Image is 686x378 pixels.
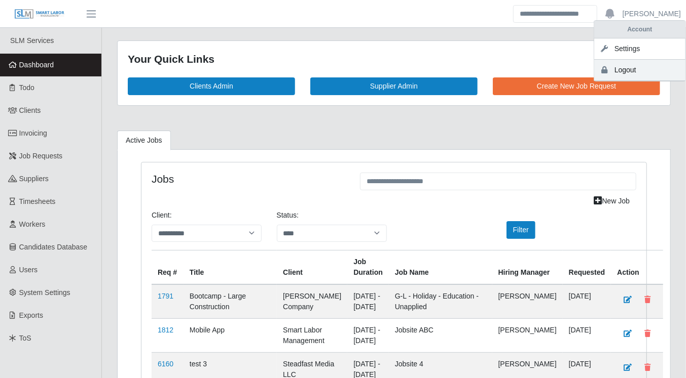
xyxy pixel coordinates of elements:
[492,284,563,319] td: [PERSON_NAME]
[492,319,563,353] td: [PERSON_NAME]
[152,210,172,221] label: Client:
[19,266,38,274] span: Users
[623,9,681,19] a: [PERSON_NAME]
[152,250,184,285] th: Req #
[628,26,653,33] strong: Account
[184,319,277,353] td: Mobile App
[513,5,597,23] input: Search
[310,77,478,95] a: Supplier Admin
[389,284,492,319] td: G-L - Holiday - Education - Unapplied
[128,77,295,95] a: Clients Admin
[19,311,43,319] span: Exports
[19,175,49,183] span: Suppliers
[347,319,389,353] td: [DATE] - [DATE]
[19,334,31,342] span: ToS
[594,38,685,60] a: Settings
[128,51,660,67] div: Your Quick Links
[277,284,347,319] td: [PERSON_NAME] Company
[158,292,173,300] a: 1791
[277,319,347,353] td: Smart Labor Management
[277,210,299,221] label: Status:
[19,106,41,114] span: Clients
[158,326,173,334] a: 1812
[19,61,54,69] span: Dashboard
[594,60,685,81] a: Logout
[347,284,389,319] td: [DATE] - [DATE]
[563,284,611,319] td: [DATE]
[507,221,535,239] button: Filter
[158,360,173,368] a: 6160
[277,250,347,285] th: Client
[19,243,88,251] span: Candidates Database
[184,284,277,319] td: Bootcamp - Large Construction
[117,131,171,150] a: Active Jobs
[563,250,611,285] th: Requested
[19,197,56,205] span: Timesheets
[19,83,34,92] span: Todo
[389,250,492,285] th: Job Name
[10,36,54,45] span: SLM Services
[19,288,70,297] span: System Settings
[184,250,277,285] th: Title
[588,192,636,210] a: New Job
[14,9,65,20] img: SLM Logo
[152,173,345,185] h4: Jobs
[19,220,46,228] span: Workers
[492,250,563,285] th: Hiring Manager
[389,319,492,353] td: Jobsite ABC
[611,250,663,285] th: Action
[563,319,611,353] td: [DATE]
[493,77,660,95] a: Create New Job Request
[19,152,63,160] span: Job Requests
[19,129,47,137] span: Invoicing
[347,250,389,285] th: Job Duration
